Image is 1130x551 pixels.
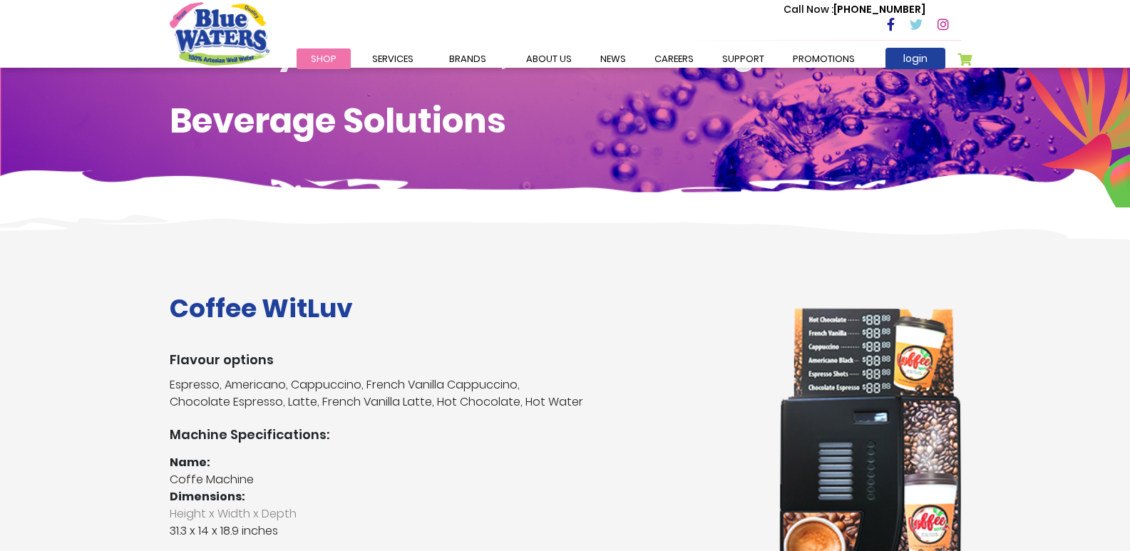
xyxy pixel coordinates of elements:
[170,2,269,65] a: store logo
[885,48,945,69] a: login
[170,101,961,142] h1: Beverage Solutions
[170,488,245,505] strong: Dimensions:
[170,352,758,368] h3: Flavour options
[170,427,758,443] h3: Machine Specifications:
[170,505,758,522] span: Height x Width x Depth
[708,48,779,69] a: support
[170,376,758,411] p: Espresso, Americano, Cappuccino, French Vanilla Cappuccino, Chocolate Espresso, Latte, French Van...
[586,48,640,69] a: News
[512,48,586,69] a: about us
[784,2,833,16] span: Call Now :
[311,52,337,66] span: Shop
[170,454,210,470] strong: Name:
[170,31,961,72] h1: Quality, Functional, Great Tasting
[170,471,758,488] p: Coffe Machine
[640,48,708,69] a: careers
[449,52,486,66] span: Brands
[170,505,758,540] p: 31.3 x 14 x 18.9 inches
[170,293,758,324] h1: Coffee WitLuv
[779,48,869,69] a: Promotions
[784,2,925,17] p: [PHONE_NUMBER]
[372,52,414,66] span: Services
